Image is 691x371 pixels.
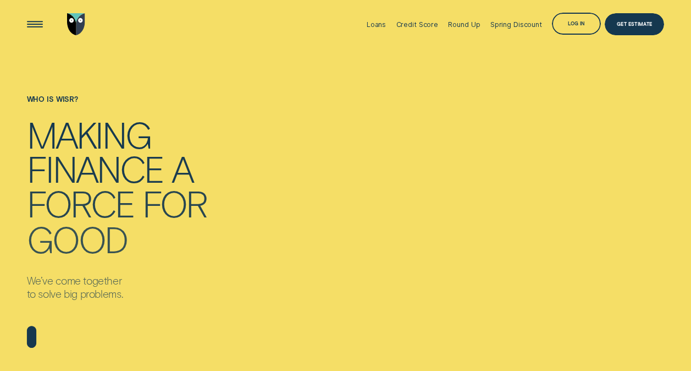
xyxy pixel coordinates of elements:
[27,95,207,117] h1: Who is Wisr?
[605,13,664,35] a: Get Estimate
[172,152,193,186] div: a
[448,20,480,29] div: Round Up
[24,13,46,35] button: Open Menu
[27,222,127,256] div: good
[27,152,163,186] div: finance
[27,118,151,152] div: Making
[142,187,207,221] div: for
[396,20,439,29] div: Credit Score
[67,13,85,35] img: Wisr
[27,274,207,300] p: We’ve come together to solve big problems.
[27,118,207,253] h4: Making finance a force for good
[552,13,600,35] button: Log in
[367,20,386,29] div: Loans
[490,20,542,29] div: Spring Discount
[27,187,134,221] div: force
